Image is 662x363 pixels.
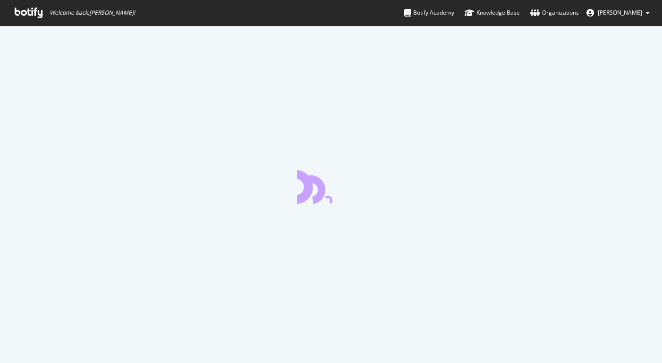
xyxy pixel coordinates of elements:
div: animation [297,170,365,204]
div: Organizations [530,8,579,17]
div: Botify Academy [404,8,454,17]
span: Heather Champion [598,9,642,17]
div: Knowledge Base [465,8,520,17]
button: [PERSON_NAME] [579,5,657,20]
span: Welcome back, [PERSON_NAME] ! [50,9,135,17]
